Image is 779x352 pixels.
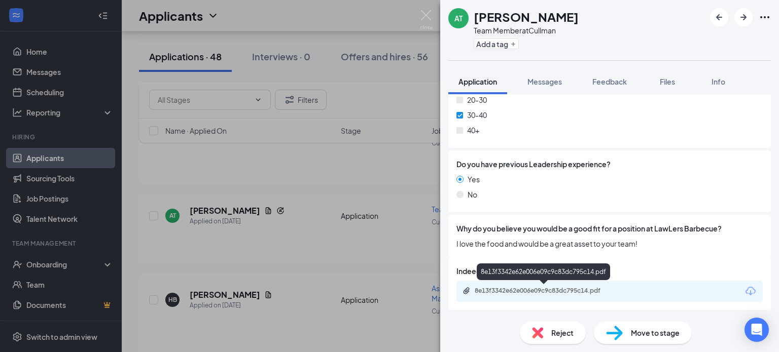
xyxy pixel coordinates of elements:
[468,174,480,185] span: Yes
[660,77,675,86] span: Files
[710,8,728,26] button: ArrowLeftNew
[454,13,463,23] div: AT
[759,11,771,23] svg: Ellipses
[467,109,487,121] span: 30-40
[463,287,627,296] a: Paperclip8e13f3342e62e006e09c9c83dc795c14.pdf
[456,223,722,234] span: Why do you believe you would be a good fit for a position at LawLers Barbecue?
[456,265,510,277] span: Indeed Resume
[745,285,757,297] svg: Download
[474,25,579,35] div: Team Member at Cullman
[456,159,611,170] span: Do you have previous Leadership experience?
[551,327,574,338] span: Reject
[712,77,725,86] span: Info
[474,38,519,49] button: PlusAdd a tag
[467,125,479,136] span: 40+
[456,238,763,249] span: I love the food and would be a great asset to your team!
[463,287,471,295] svg: Paperclip
[734,8,753,26] button: ArrowRight
[458,77,497,86] span: Application
[592,77,627,86] span: Feedback
[477,263,610,280] div: 8e13f3342e62e006e09c9c83dc795c14.pdf
[475,287,617,295] div: 8e13f3342e62e006e09c9c83dc795c14.pdf
[467,94,487,105] span: 20-30
[737,11,750,23] svg: ArrowRight
[510,41,516,47] svg: Plus
[631,327,680,338] span: Move to stage
[745,318,769,342] div: Open Intercom Messenger
[474,8,579,25] h1: [PERSON_NAME]
[527,77,562,86] span: Messages
[713,11,725,23] svg: ArrowLeftNew
[468,189,477,200] span: No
